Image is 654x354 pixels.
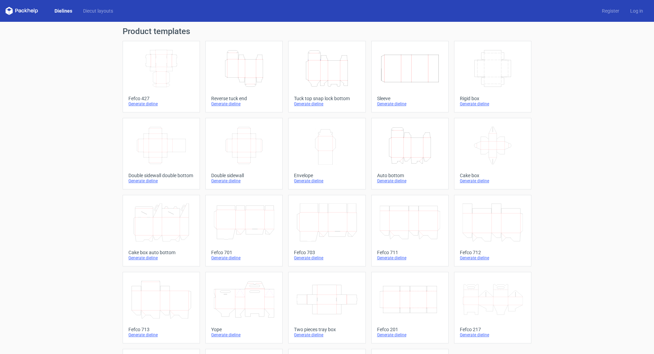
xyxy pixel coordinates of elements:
a: Rigid boxGenerate dieline [454,41,531,112]
div: Generate dieline [377,101,443,107]
div: Fefco 712 [460,250,526,255]
a: EnvelopeGenerate dieline [288,118,365,189]
div: Fefco 217 [460,327,526,332]
a: Fefco 711Generate dieline [371,195,449,266]
a: Double sidewall double bottomGenerate dieline [123,118,200,189]
div: Generate dieline [294,178,360,184]
a: YopeGenerate dieline [205,272,283,343]
div: Generate dieline [460,101,526,107]
a: Fefco 217Generate dieline [454,272,531,343]
div: Generate dieline [460,178,526,184]
a: Fefco 712Generate dieline [454,195,531,266]
a: Fefco 701Generate dieline [205,195,283,266]
div: Double sidewall [211,173,277,178]
a: Register [596,7,625,14]
div: Fefco 713 [128,327,194,332]
div: Generate dieline [128,255,194,261]
div: Yope [211,327,277,332]
div: Two pieces tray box [294,327,360,332]
a: Auto bottomGenerate dieline [371,118,449,189]
div: Sleeve [377,96,443,101]
a: Tuck top snap lock bottomGenerate dieline [288,41,365,112]
div: Generate dieline [377,255,443,261]
div: Envelope [294,173,360,178]
a: Cake boxGenerate dieline [454,118,531,189]
h1: Product templates [123,27,531,35]
div: Auto bottom [377,173,443,178]
div: Generate dieline [294,101,360,107]
a: Reverse tuck endGenerate dieline [205,41,283,112]
div: Generate dieline [128,332,194,338]
div: Fefco 701 [211,250,277,255]
div: Cake box auto bottom [128,250,194,255]
a: Cake box auto bottomGenerate dieline [123,195,200,266]
a: Dielines [49,7,78,14]
a: Fefco 427Generate dieline [123,41,200,112]
div: Generate dieline [128,101,194,107]
div: Generate dieline [211,101,277,107]
a: Two pieces tray boxGenerate dieline [288,272,365,343]
div: Tuck top snap lock bottom [294,96,360,101]
div: Generate dieline [377,332,443,338]
div: Generate dieline [211,255,277,261]
div: Fefco 711 [377,250,443,255]
div: Fefco 201 [377,327,443,332]
a: Log in [625,7,649,14]
a: Fefco 703Generate dieline [288,195,365,266]
div: Fefco 703 [294,250,360,255]
div: Cake box [460,173,526,178]
div: Generate dieline [294,332,360,338]
div: Generate dieline [294,255,360,261]
div: Rigid box [460,96,526,101]
div: Fefco 427 [128,96,194,101]
a: Diecut layouts [78,7,119,14]
div: Reverse tuck end [211,96,277,101]
div: Generate dieline [377,178,443,184]
a: SleeveGenerate dieline [371,41,449,112]
div: Generate dieline [211,332,277,338]
a: Double sidewallGenerate dieline [205,118,283,189]
div: Generate dieline [460,255,526,261]
div: Generate dieline [211,178,277,184]
a: Fefco 713Generate dieline [123,272,200,343]
div: Generate dieline [460,332,526,338]
a: Fefco 201Generate dieline [371,272,449,343]
div: Generate dieline [128,178,194,184]
div: Double sidewall double bottom [128,173,194,178]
